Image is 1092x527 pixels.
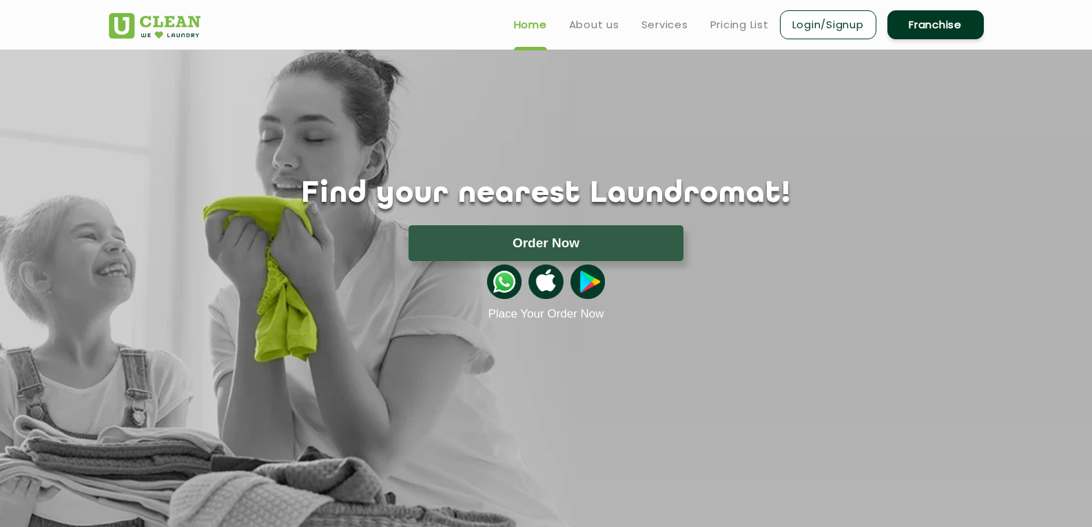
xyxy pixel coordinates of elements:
a: Services [641,17,688,33]
img: playstoreicon.png [570,265,605,299]
a: Home [514,17,547,33]
img: UClean Laundry and Dry Cleaning [109,13,200,39]
a: Pricing List [710,17,769,33]
img: apple-icon.png [528,265,563,299]
img: whatsappicon.png [487,265,522,299]
h1: Find your nearest Laundromat! [99,177,994,211]
a: About us [569,17,619,33]
a: Franchise [887,10,984,39]
a: Place Your Order Now [488,307,604,321]
a: Login/Signup [780,10,876,39]
button: Order Now [409,225,683,261]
